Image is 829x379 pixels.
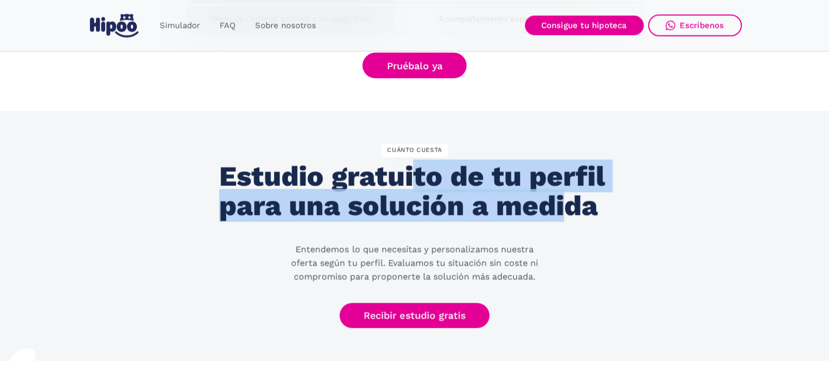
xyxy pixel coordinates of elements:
[88,10,141,42] a: home
[340,303,490,329] a: Recibir estudio gratis
[219,162,610,221] h2: Estudio gratuito de tu perfil para una solución a medida
[283,243,545,284] p: Entendemos lo que necesitas y personalizamos nuestra oferta según tu perfil. Evaluamos tu situaci...
[525,16,644,35] a: Consigue tu hipoteca
[150,15,210,37] a: Simulador
[381,144,448,158] div: CUÁNTO CUESTA
[680,21,724,31] div: Escríbenos
[648,15,742,37] a: Escríbenos
[245,15,326,37] a: Sobre nosotros
[210,15,245,37] a: FAQ
[362,53,467,79] a: Pruébalo ya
